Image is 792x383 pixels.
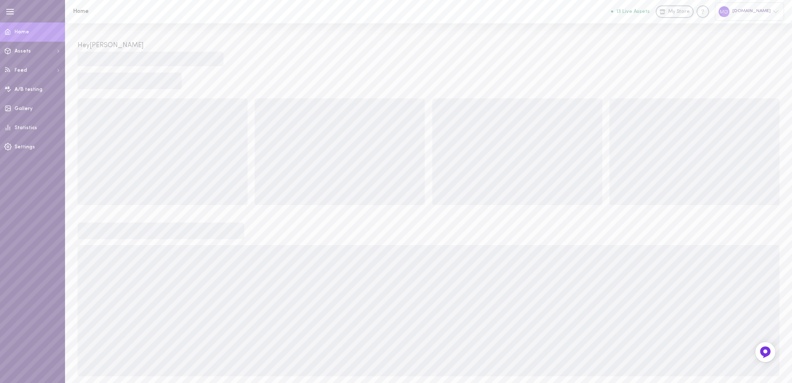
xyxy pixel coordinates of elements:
[73,8,211,15] h1: Home
[759,346,772,358] img: Feedback Button
[668,8,690,16] span: My Store
[15,87,43,92] span: A/B testing
[15,49,31,54] span: Assets
[611,9,656,15] a: 13 Live Assets
[15,68,27,73] span: Feed
[78,42,143,49] span: Hey [PERSON_NAME]
[15,30,29,35] span: Home
[611,9,650,14] button: 13 Live Assets
[697,5,709,18] div: Knowledge center
[15,125,37,130] span: Statistics
[15,106,33,111] span: Gallery
[15,145,35,150] span: Settings
[656,5,694,18] a: My Store
[715,3,784,20] div: [DOMAIN_NAME]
